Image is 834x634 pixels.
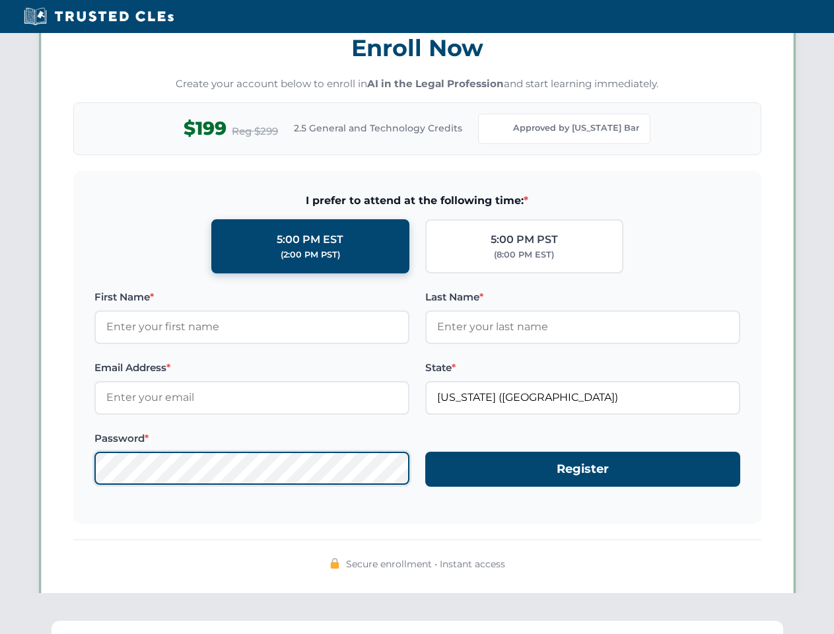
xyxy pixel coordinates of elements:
img: Florida Bar [489,120,508,138]
div: (8:00 PM EST) [494,248,554,262]
span: $199 [184,114,226,143]
label: Password [94,431,409,446]
label: First Name [94,289,409,305]
span: Reg $299 [232,123,278,139]
div: (2:00 PM PST) [281,248,340,262]
label: Last Name [425,289,740,305]
input: Enter your first name [94,310,409,343]
strong: AI in the Legal Profession [367,77,504,90]
h3: Enroll Now [73,27,761,69]
span: Approved by [US_STATE] Bar [513,122,639,135]
img: Trusted CLEs [20,7,178,26]
span: I prefer to attend at the following time: [94,192,740,209]
span: 2.5 General and Technology Credits [294,121,462,135]
label: Email Address [94,360,409,376]
span: Secure enrollment • Instant access [346,557,505,571]
div: 5:00 PM EST [277,231,343,248]
input: Enter your last name [425,310,740,343]
p: Create your account below to enroll in and start learning immediately. [73,77,761,92]
img: 🔒 [330,558,340,569]
div: 5:00 PM PST [491,231,558,248]
button: Register [425,452,740,487]
input: Enter your email [94,381,409,414]
input: Florida (FL) [425,381,740,414]
label: State [425,360,740,376]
